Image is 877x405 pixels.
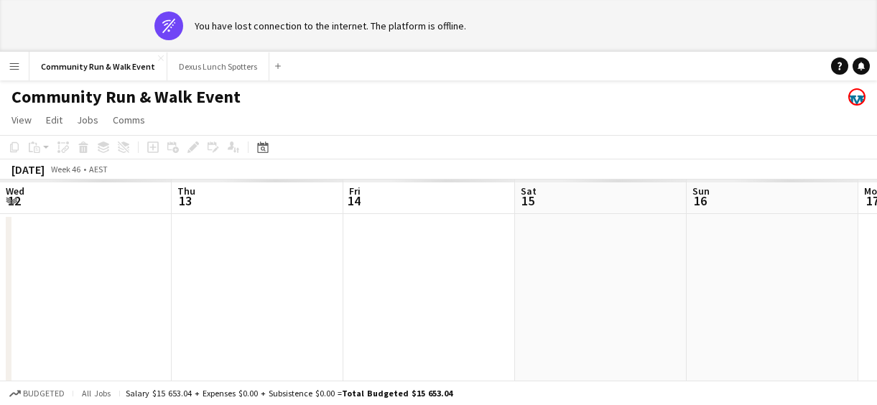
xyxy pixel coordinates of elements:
[46,113,62,126] span: Edit
[29,52,167,80] button: Community Run & Walk Event
[126,388,453,399] div: Salary $15 653.04 + Expenses $0.00 + Subsistence $0.00 =
[71,111,104,129] a: Jobs
[7,386,67,401] button: Budgeted
[77,113,98,126] span: Jobs
[342,388,453,399] span: Total Budgeted $15 653.04
[690,192,710,209] span: 16
[349,185,361,197] span: Fri
[11,86,241,108] h1: Community Run & Walk Event
[11,113,32,126] span: View
[113,113,145,126] span: Comms
[6,185,24,197] span: Wed
[167,52,269,80] button: Dexus Lunch Spotters
[848,88,866,106] app-user-avatar: Kristin Kenneally
[177,185,195,197] span: Thu
[521,185,537,197] span: Sat
[89,164,108,174] div: AEST
[519,192,537,209] span: 15
[347,192,361,209] span: 14
[79,388,113,399] span: All jobs
[6,111,37,129] a: View
[195,19,466,32] div: You have lost connection to the internet. The platform is offline.
[175,192,195,209] span: 13
[4,192,24,209] span: 12
[11,162,45,177] div: [DATE]
[107,111,151,129] a: Comms
[692,185,710,197] span: Sun
[40,111,68,129] a: Edit
[47,164,83,174] span: Week 46
[23,388,65,399] span: Budgeted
